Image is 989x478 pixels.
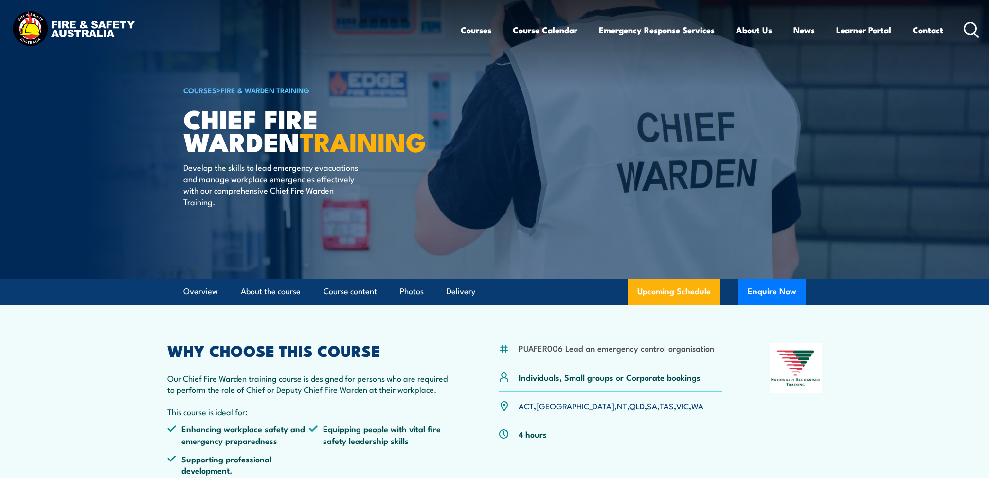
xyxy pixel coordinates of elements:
a: VIC [676,400,689,411]
a: TAS [660,400,674,411]
p: Our Chief Fire Warden training course is designed for persons who are required to perform the rol... [167,372,451,395]
li: Enhancing workplace safety and emergency preparedness [167,423,309,446]
a: WA [691,400,703,411]
p: Develop the skills to lead emergency evacuations and manage workplace emergencies effectively wit... [183,161,361,207]
a: Course content [324,279,377,304]
a: ACT [519,400,534,411]
a: Upcoming Schedule [628,279,720,305]
h2: WHY CHOOSE THIS COURSE [167,343,451,357]
a: Courses [461,17,491,43]
a: SA [647,400,657,411]
li: PUAFER006 Lead an emergency control organisation [519,342,714,354]
a: COURSES [183,85,216,95]
strong: TRAINING [300,121,426,161]
a: Fire & Warden Training [221,85,309,95]
a: Overview [183,279,218,304]
a: Learner Portal [836,17,891,43]
a: NT [617,400,627,411]
a: Contact [913,17,943,43]
a: QLD [629,400,645,411]
a: Photos [400,279,424,304]
a: Emergency Response Services [599,17,715,43]
p: 4 hours [519,428,547,440]
li: Equipping people with vital fire safety leadership skills [309,423,451,446]
img: Nationally Recognised Training logo. [770,343,822,393]
h6: > [183,84,424,96]
a: Delivery [447,279,475,304]
li: Supporting professional development. [167,453,309,476]
a: Course Calendar [513,17,577,43]
h1: Chief Fire Warden [183,107,424,152]
p: , , , , , , , [519,400,703,411]
a: About Us [736,17,772,43]
a: News [793,17,815,43]
a: [GEOGRAPHIC_DATA] [536,400,614,411]
a: About the course [241,279,301,304]
button: Enquire Now [738,279,806,305]
p: This course is ideal for: [167,406,451,417]
p: Individuals, Small groups or Corporate bookings [519,372,701,383]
